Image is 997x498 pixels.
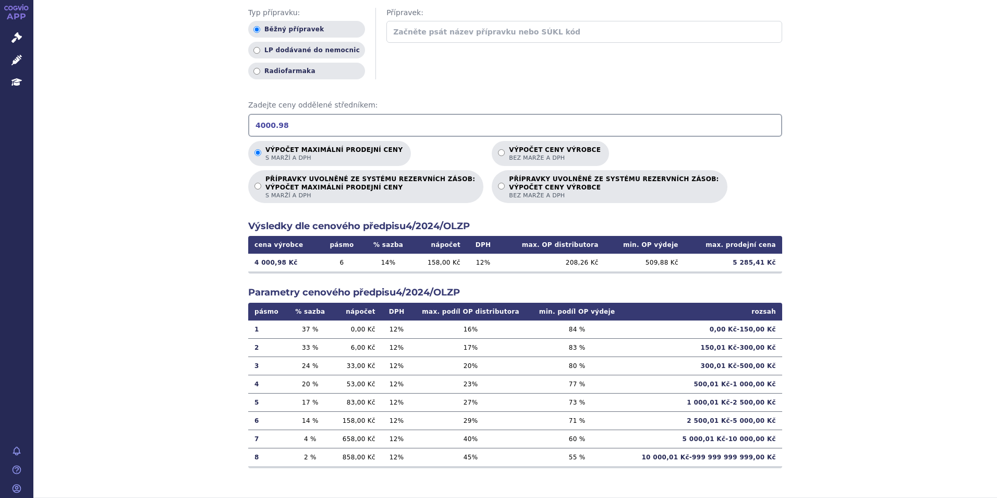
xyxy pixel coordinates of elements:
[382,393,412,411] td: 12 %
[386,21,782,43] input: Začněte psát název přípravku nebo SÚKL kód
[333,411,381,430] td: 158,00 Kč
[509,154,601,162] span: bez marže a DPH
[287,375,333,393] td: 20 %
[467,254,500,271] td: 12 %
[625,338,782,357] td: 150,01 Kč - 300,00 Kč
[509,175,719,199] p: PŘÍPRAVKY UVOLNĚNÉ ZE SYSTÉMU REZERVNÍCH ZÁSOB:
[248,42,365,58] label: LP dodávané do nemocnic
[386,8,782,18] span: Přípravek:
[320,254,363,271] td: 6
[287,338,333,357] td: 33 %
[333,375,381,393] td: 53,00 Kč
[685,236,782,254] th: max. prodejní cena
[253,47,260,54] input: LP dodávané do nemocnic
[625,448,782,466] td: 10 000,01 Kč - 999 999 999 999,00 Kč
[411,303,529,321] th: max. podíl OP distributora
[411,321,529,339] td: 16 %
[382,321,412,339] td: 12 %
[625,375,782,393] td: 500,01 Kč - 1 000,00 Kč
[363,254,414,271] td: 14 %
[382,357,412,375] td: 12 %
[414,254,467,271] td: 158,00 Kč
[414,236,467,254] th: nápočet
[248,114,782,137] input: Zadejte ceny oddělené středníkem
[382,375,412,393] td: 12 %
[248,303,287,321] th: pásmo
[248,21,365,38] label: Běžný přípravek
[530,393,625,411] td: 73 %
[265,192,475,199] span: s marží a DPH
[530,411,625,430] td: 71 %
[530,321,625,339] td: 84 %
[248,357,287,375] td: 3
[411,448,529,466] td: 45 %
[248,375,287,393] td: 4
[625,303,782,321] th: rozsah
[685,254,782,271] td: 5 285,41 Kč
[248,100,782,111] span: Zadejte ceny oddělené středníkem:
[467,236,500,254] th: DPH
[248,220,782,233] h2: Výsledky dle cenového předpisu 4/2024/OLZP
[530,448,625,466] td: 55 %
[605,254,685,271] td: 509,88 Kč
[265,183,475,192] strong: VÝPOČET MAXIMÁLNÍ PRODEJNÍ CENY
[509,192,719,199] span: bez marže a DPH
[382,338,412,357] td: 12 %
[498,183,505,189] input: PŘÍPRAVKY UVOLNĚNÉ ZE SYSTÉMU REZERVNÍCH ZÁSOB:VÝPOČET CENY VÝROBCEbez marže a DPH
[248,338,287,357] td: 2
[411,393,529,411] td: 27 %
[253,68,260,75] input: Radiofarmaka
[530,357,625,375] td: 80 %
[248,254,320,271] td: 4 000,98 Kč
[625,411,782,430] td: 2 500,01 Kč - 5 000,00 Kč
[382,430,412,448] td: 12 %
[333,430,381,448] td: 658,00 Kč
[265,146,403,162] p: Výpočet maximální prodejní ceny
[500,254,604,271] td: 208,26 Kč
[530,303,625,321] th: min. podíl OP výdeje
[253,26,260,33] input: Běžný přípravek
[287,303,333,321] th: % sazba
[287,448,333,466] td: 2 %
[530,430,625,448] td: 60 %
[411,357,529,375] td: 20 %
[382,448,412,466] td: 12 %
[265,175,475,199] p: PŘÍPRAVKY UVOLNĚNÉ ZE SYSTÉMU REZERVNÍCH ZÁSOB:
[498,149,505,156] input: Výpočet ceny výrobcebez marže a DPH
[333,338,381,357] td: 6,00 Kč
[411,411,529,430] td: 29 %
[333,448,381,466] td: 858,00 Kč
[411,338,529,357] td: 17 %
[248,286,782,299] h2: Parametry cenového předpisu 4/2024/OLZP
[382,303,412,321] th: DPH
[605,236,685,254] th: min. OP výdeje
[287,430,333,448] td: 4 %
[248,411,287,430] td: 6
[287,393,333,411] td: 17 %
[509,146,601,162] p: Výpočet ceny výrobce
[411,375,529,393] td: 23 %
[625,393,782,411] td: 1 000,01 Kč - 2 500,00 Kč
[248,448,287,466] td: 8
[248,321,287,339] td: 1
[530,375,625,393] td: 77 %
[363,236,414,254] th: % sazba
[248,63,365,79] label: Radiofarmaka
[248,236,320,254] th: cena výrobce
[287,411,333,430] td: 14 %
[411,430,529,448] td: 40 %
[530,338,625,357] td: 83 %
[333,393,381,411] td: 83,00 Kč
[625,430,782,448] td: 5 000,01 Kč - 10 000,00 Kč
[248,430,287,448] td: 7
[333,357,381,375] td: 33,00 Kč
[248,393,287,411] td: 5
[248,8,365,18] span: Typ přípravku:
[287,357,333,375] td: 24 %
[254,183,261,189] input: PŘÍPRAVKY UVOLNĚNÉ ZE SYSTÉMU REZERVNÍCH ZÁSOB:VÝPOČET MAXIMÁLNÍ PRODEJNÍ CENYs marží a DPH
[625,321,782,339] td: 0,00 Kč - 150,00 Kč
[625,357,782,375] td: 300,01 Kč - 500,00 Kč
[265,154,403,162] span: s marží a DPH
[254,149,261,156] input: Výpočet maximální prodejní cenys marží a DPH
[333,321,381,339] td: 0,00 Kč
